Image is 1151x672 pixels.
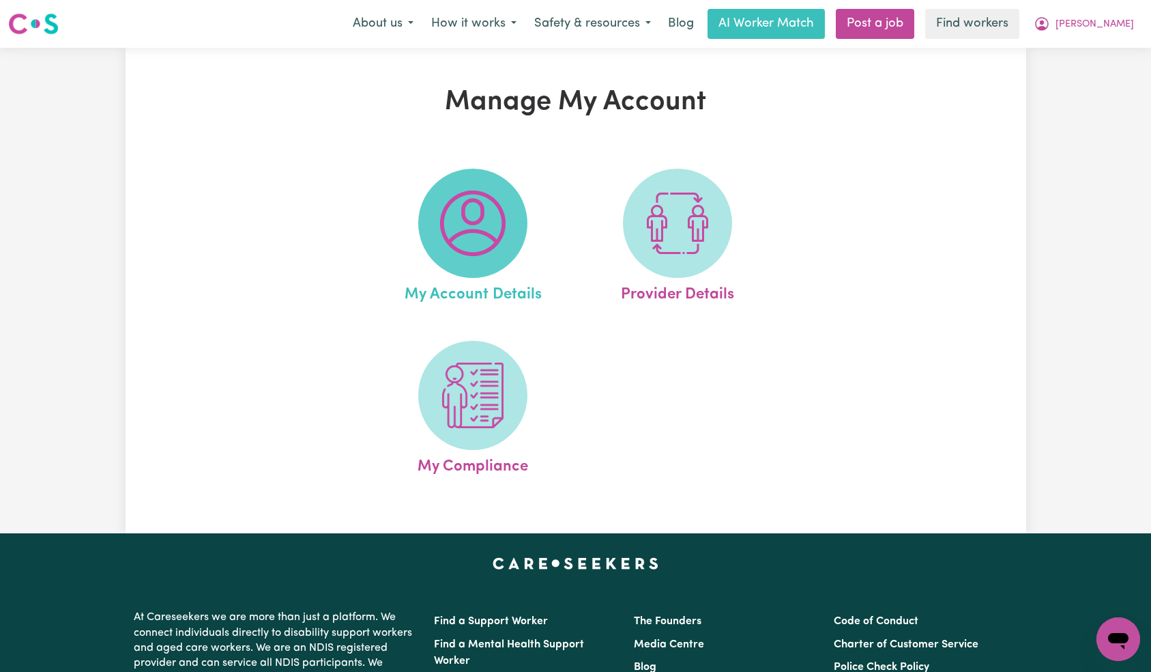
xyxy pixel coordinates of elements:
[8,8,59,40] a: Careseekers logo
[422,10,525,38] button: How it works
[418,450,528,479] span: My Compliance
[836,9,914,39] a: Post a job
[493,558,658,569] a: Careseekers home page
[634,639,704,650] a: Media Centre
[405,278,542,307] span: My Account Details
[634,616,701,627] a: The Founders
[525,10,660,38] button: Safety & resources
[834,639,978,650] a: Charter of Customer Service
[708,9,825,39] a: AI Worker Match
[1055,17,1134,32] span: [PERSON_NAME]
[8,12,59,36] img: Careseekers logo
[579,169,776,307] a: Provider Details
[375,169,571,307] a: My Account Details
[344,10,422,38] button: About us
[621,278,734,307] span: Provider Details
[925,9,1019,39] a: Find workers
[284,86,868,119] h1: Manage My Account
[660,9,702,39] a: Blog
[1025,10,1143,38] button: My Account
[1096,617,1140,661] iframe: Button to launch messaging window
[434,639,584,667] a: Find a Mental Health Support Worker
[375,341,571,479] a: My Compliance
[434,616,548,627] a: Find a Support Worker
[834,616,918,627] a: Code of Conduct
